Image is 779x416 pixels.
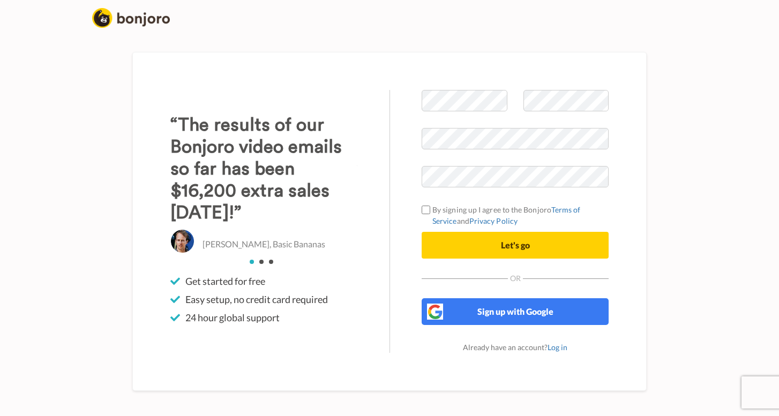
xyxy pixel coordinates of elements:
span: Easy setup, no credit card required [185,293,328,306]
input: By signing up I agree to the BonjoroTerms of ServiceandPrivacy Policy [422,206,430,214]
span: Get started for free [185,275,265,288]
h3: “The results of our Bonjoro video emails so far has been $16,200 extra sales [DATE]!” [170,114,357,224]
span: Let's go [501,240,530,250]
span: Or [508,275,523,282]
button: Sign up with Google [422,298,609,325]
span: Already have an account? [463,343,567,352]
label: By signing up I agree to the Bonjoro and [422,204,609,226]
span: 24 hour global support [185,311,280,324]
button: Let's go [422,232,609,259]
a: Log in [548,343,567,352]
img: logo_full.png [92,8,170,28]
span: Sign up with Google [477,306,553,316]
img: Christo Hall, Basic Bananas [170,229,194,253]
a: Terms of Service [432,205,581,225]
a: Privacy Policy [469,216,518,225]
p: [PERSON_NAME], Basic Bananas [203,238,325,251]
